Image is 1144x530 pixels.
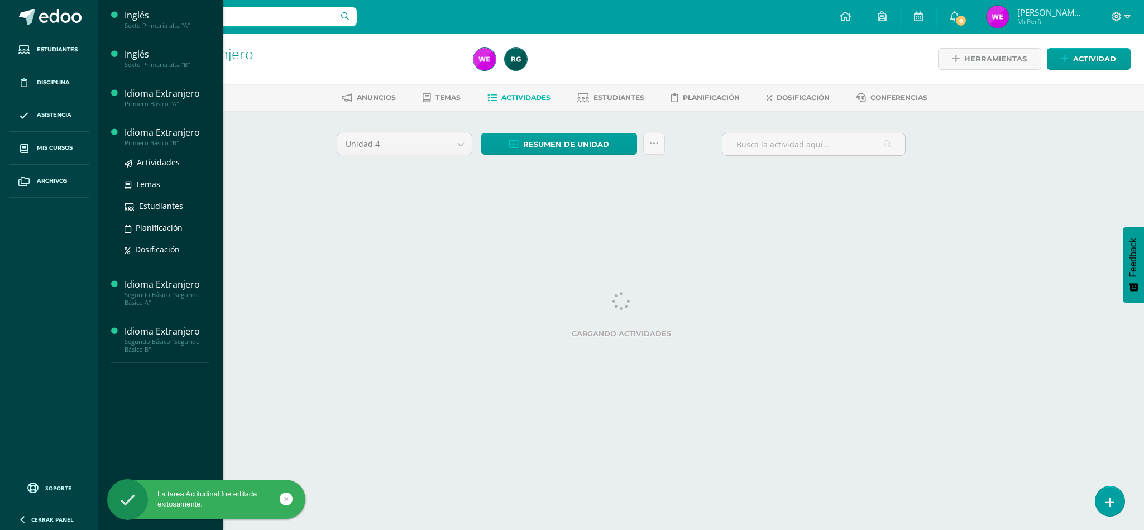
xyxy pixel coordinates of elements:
a: Anuncios [342,89,396,107]
span: Mi Perfil [1017,17,1084,26]
input: Busca la actividad aquí... [722,133,905,155]
a: Estudiantes [125,199,209,212]
a: Soporte [13,480,85,495]
a: InglésSexto Primaria alta "B" [125,48,209,69]
span: Herramientas [964,49,1027,69]
button: Feedback - Mostrar encuesta [1123,227,1144,303]
div: Idioma Extranjero [125,278,209,291]
a: Planificación [671,89,740,107]
span: Resumen de unidad [523,134,609,155]
div: Primero Básico "A" [125,100,209,108]
a: Archivos [9,165,89,198]
a: Estudiantes [9,34,89,66]
a: Dosificación [125,243,209,256]
span: Estudiantes [593,93,644,102]
img: ab30f28164eb0b6ad206bfa59284e1f6.png [473,48,496,70]
div: Sexto Primaria alta "A" [125,22,209,30]
a: Unidad 4 [337,133,472,155]
h1: Idioma Extranjero [141,46,460,61]
a: Herramientas [938,48,1041,70]
div: Sexto Primaria alta "B" [125,61,209,69]
span: Cerrar panel [31,515,74,523]
input: Busca un usuario... [106,7,357,26]
span: Unidad 4 [346,133,442,155]
a: Disciplina [9,66,89,99]
span: Conferencias [870,93,927,102]
span: Dosificación [777,93,830,102]
div: Segundo Básico "Segundo Básico A" [125,291,209,307]
a: Mis cursos [9,132,89,165]
a: Temas [423,89,461,107]
img: e044b199acd34bf570a575bac584e1d1.png [505,48,527,70]
a: Idioma ExtranjeroSegundo Básico "Segundo Básico B" [125,325,209,354]
a: Temas [125,178,209,190]
span: Dosificación [135,244,180,255]
span: Feedback [1128,238,1138,277]
a: Idioma ExtranjeroSegundo Básico "Segundo Básico A" [125,278,209,307]
div: Primero Básico 'A' [141,61,460,72]
a: Actividad [1047,48,1131,70]
div: Primero Básico "B" [125,139,209,147]
span: [PERSON_NAME] de [PERSON_NAME] [1017,7,1084,18]
div: Inglés [125,9,209,22]
a: Idioma ExtranjeroPrimero Básico "B" [125,126,209,147]
span: Asistencia [37,111,71,120]
a: Estudiantes [577,89,644,107]
label: Cargando actividades [337,330,906,338]
div: Inglés [125,48,209,61]
span: Temas [136,179,160,189]
span: Planificación [136,222,183,233]
span: Anuncios [357,93,396,102]
img: ab30f28164eb0b6ad206bfa59284e1f6.png [987,6,1009,28]
span: Estudiantes [37,45,78,54]
a: Conferencias [856,89,927,107]
div: La tarea Actitudinal fue editada exitosamente. [107,489,305,509]
a: Dosificación [767,89,830,107]
a: Resumen de unidad [481,133,637,155]
span: Mis cursos [37,144,73,152]
div: Idioma Extranjero [125,126,209,139]
span: Temas [435,93,461,102]
a: Idioma ExtranjeroPrimero Básico "A" [125,87,209,108]
a: InglésSexto Primaria alta "A" [125,9,209,30]
span: Soporte [45,484,71,492]
span: Disciplina [37,78,70,87]
a: Planificación [125,221,209,234]
span: 8 [955,15,967,27]
div: Idioma Extranjero [125,325,209,338]
a: Actividades [487,89,551,107]
div: Segundo Básico "Segundo Básico B" [125,338,209,354]
span: Archivos [37,176,67,185]
span: Estudiantes [139,200,183,211]
span: Actividades [501,93,551,102]
span: Actividades [137,157,180,168]
div: Idioma Extranjero [125,87,209,100]
span: Planificación [683,93,740,102]
a: Asistencia [9,99,89,132]
a: Actividades [125,156,209,169]
span: Actividad [1073,49,1116,69]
